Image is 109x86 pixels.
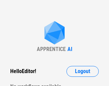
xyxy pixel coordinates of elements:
[75,69,90,74] span: Logout
[10,66,36,77] div: Hello Editor !
[67,46,72,52] div: AI
[41,21,68,46] img: Apprentice AI
[66,66,99,77] button: Logout
[37,46,66,52] div: APPRENTICE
